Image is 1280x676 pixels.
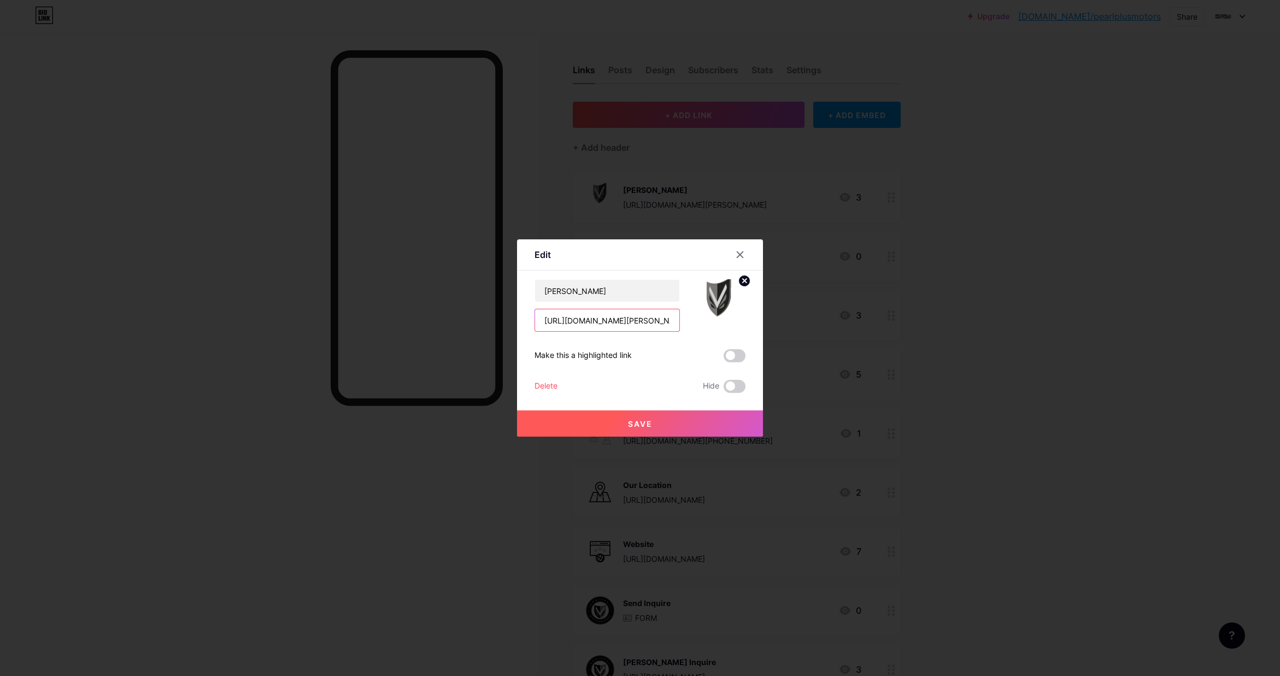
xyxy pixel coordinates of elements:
div: Delete [535,380,557,393]
button: Save [517,410,763,437]
div: Edit [535,248,551,261]
span: Save [628,419,653,428]
input: Title [535,280,679,302]
span: Hide [703,380,719,393]
input: URL [535,309,679,331]
img: link_thumbnail [693,279,745,332]
div: Make this a highlighted link [535,349,632,362]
